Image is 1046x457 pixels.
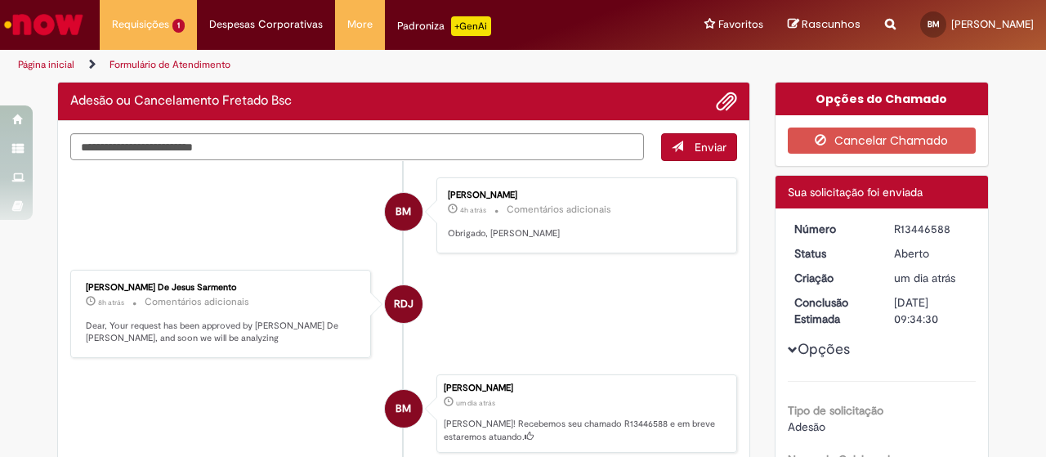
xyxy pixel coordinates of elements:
[894,271,955,285] time: 26/08/2025 08:06:00
[460,205,486,215] span: 4h atrás
[718,16,763,33] span: Favoritos
[782,245,883,262] dt: Status
[98,298,124,307] time: 27/08/2025 09:34:30
[394,285,413,324] span: RDJ
[661,133,737,161] button: Enviar
[788,17,860,33] a: Rascunhos
[456,398,495,408] span: um dia atrás
[788,185,923,199] span: Sua solicitação foi enviada
[460,205,486,215] time: 27/08/2025 13:20:23
[12,50,685,80] ul: Trilhas de página
[70,374,737,453] li: Bruno Marinho
[894,270,970,286] div: 26/08/2025 08:06:00
[456,398,495,408] time: 26/08/2025 08:06:00
[444,418,728,443] p: [PERSON_NAME]! Recebemos seu chamado R13446588 e em breve estaremos atuando.
[70,133,644,160] textarea: Digite sua mensagem aqui...
[507,203,611,217] small: Comentários adicionais
[894,221,970,237] div: R13446588
[110,58,230,71] a: Formulário de Atendimento
[776,83,989,115] div: Opções do Chamado
[145,295,249,309] small: Comentários adicionais
[451,16,491,36] p: +GenAi
[385,193,422,231] div: Bruno Marinho
[444,383,728,393] div: [PERSON_NAME]
[894,294,970,327] div: [DATE] 09:34:30
[86,283,358,293] div: [PERSON_NAME] De Jesus Sarmento
[385,390,422,428] div: Bruno Marinho
[172,19,185,33] span: 1
[894,271,955,285] span: um dia atrás
[928,19,940,29] span: BM
[802,16,860,32] span: Rascunhos
[396,389,411,428] span: BM
[98,298,124,307] span: 8h atrás
[385,285,422,323] div: Robson De Jesus Sarmento
[782,270,883,286] dt: Criação
[788,419,825,434] span: Adesão
[782,221,883,237] dt: Número
[2,8,86,41] img: ServiceNow
[951,17,1034,31] span: [PERSON_NAME]
[716,91,737,112] button: Adicionar anexos
[86,320,358,345] p: Dear, Your request has been approved by [PERSON_NAME] De [PERSON_NAME], and soon we will be analy...
[894,245,970,262] div: Aberto
[112,16,169,33] span: Requisições
[788,403,883,418] b: Tipo de solicitação
[396,192,411,231] span: BM
[695,140,726,155] span: Enviar
[788,128,977,154] button: Cancelar Chamado
[347,16,373,33] span: More
[448,227,720,240] p: Obrigado, [PERSON_NAME]
[448,190,720,200] div: [PERSON_NAME]
[397,16,491,36] div: Padroniza
[18,58,74,71] a: Página inicial
[70,94,292,109] h2: Adesão ou Cancelamento Fretado Bsc Histórico de tíquete
[782,294,883,327] dt: Conclusão Estimada
[209,16,323,33] span: Despesas Corporativas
